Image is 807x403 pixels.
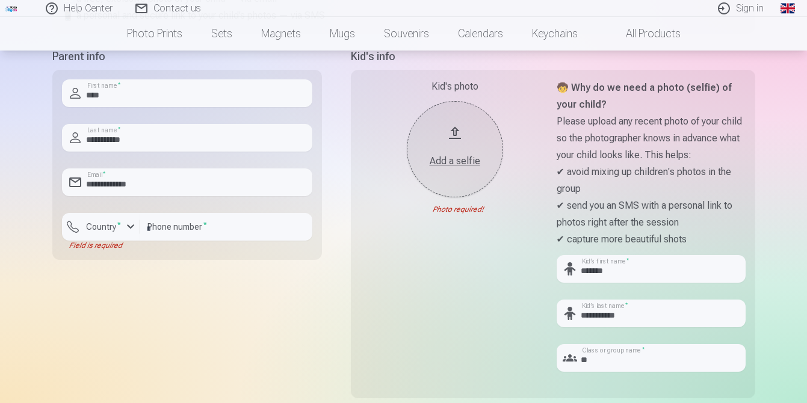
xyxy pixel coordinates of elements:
[351,48,755,65] h5: Kid's info
[557,82,732,110] strong: 🧒 Why do we need a photo (selfie) of your child?
[419,154,491,168] div: Add a selfie
[113,17,197,51] a: Photo prints
[360,205,549,214] div: Photo required!
[197,17,247,51] a: Sets
[407,101,503,197] button: Add a selfie
[5,5,18,12] img: /fa1
[592,17,695,51] a: All products
[557,113,746,164] p: Please upload any recent photo of your child so the photographer knows in advance what your child...
[369,17,444,51] a: Souvenirs
[315,17,369,51] a: Mugs
[62,213,140,241] button: Country*
[444,17,518,51] a: Calendars
[518,17,592,51] a: Keychains
[557,197,746,231] p: ✔ send you an SMS with a personal link to photos right after the session
[62,241,140,250] div: Field is required
[81,221,126,233] label: Country
[52,48,322,65] h5: Parent info
[557,164,746,197] p: ✔ avoid mixing up children's photos in the group
[247,17,315,51] a: Magnets
[360,79,549,94] div: Kid's photo
[557,231,746,248] p: ✔ capture more beautiful shots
